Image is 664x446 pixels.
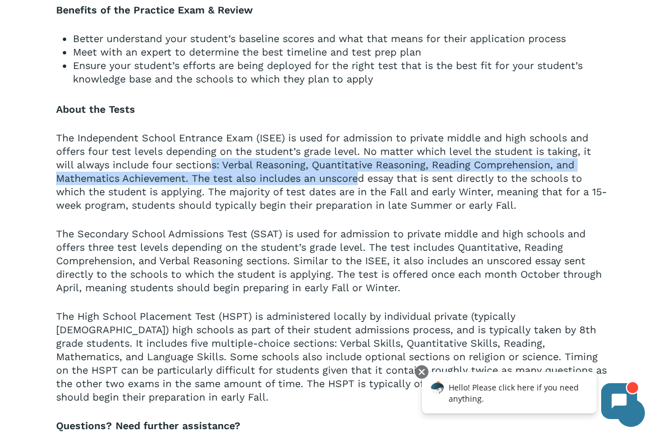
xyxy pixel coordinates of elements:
[56,227,608,310] p: The Secondary School Admissions Test (SSAT) is used for admission to private middle and high scho...
[410,363,648,430] iframe: Chatbot
[73,32,608,45] li: Better understand your student’s baseline scores and what that means for their application process
[56,103,135,115] strong: About the Tests
[56,310,608,419] p: The High School Placement Test (HSPT) is administered locally by individual private (typically [D...
[56,4,253,16] strong: Benefits of the Practice Exam & Review
[73,45,608,59] li: Meet with an expert to determine the best timeline and test prep plan
[56,420,241,431] strong: Questions? Need further assistance?
[56,131,608,227] p: The Independent School Entrance Exam (ISEE) is used for admission to private middle and high scho...
[73,59,608,86] li: Ensure your student’s efforts are being deployed for the right test that is the best fit for your...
